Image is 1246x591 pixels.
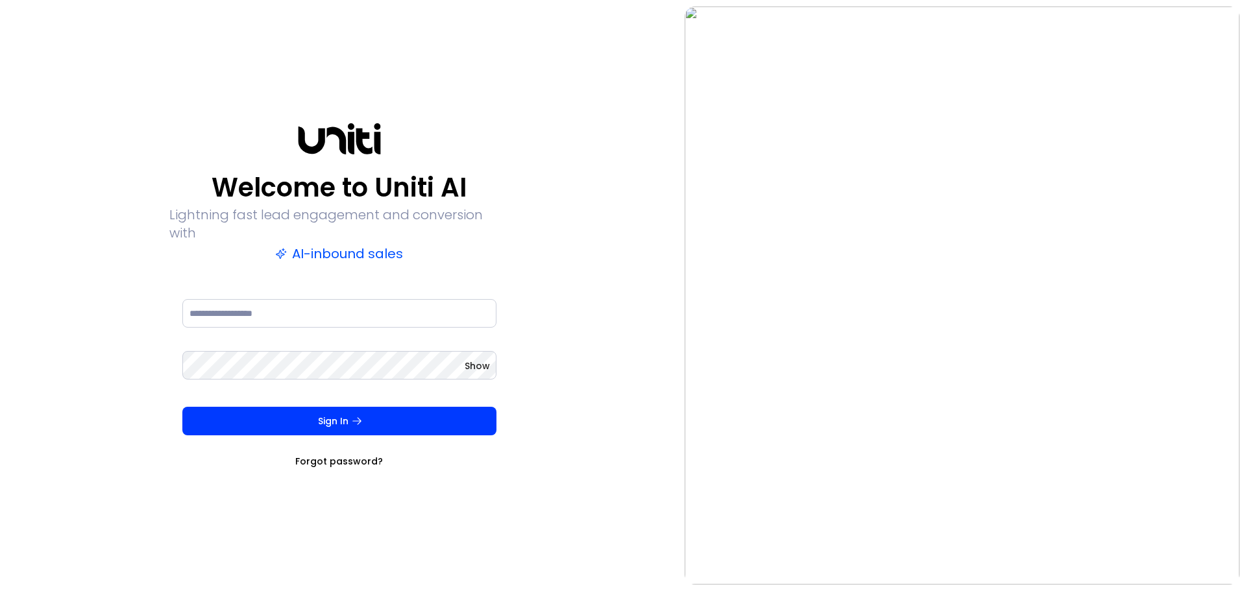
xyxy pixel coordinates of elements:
[212,172,467,203] p: Welcome to Uniti AI
[465,359,490,372] button: Show
[275,245,403,263] p: AI-inbound sales
[685,6,1240,585] img: auth-hero.png
[295,455,383,468] a: Forgot password?
[182,407,496,435] button: Sign In
[169,206,509,242] p: Lightning fast lead engagement and conversion with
